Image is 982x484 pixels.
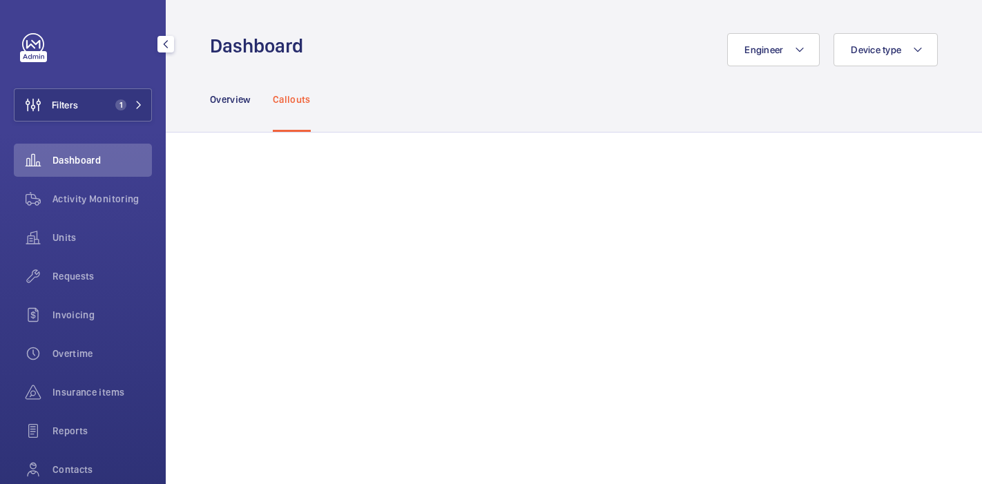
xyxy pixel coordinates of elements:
[273,93,311,106] p: Callouts
[115,99,126,110] span: 1
[210,33,311,59] h1: Dashboard
[52,385,152,399] span: Insurance items
[52,153,152,167] span: Dashboard
[851,44,901,55] span: Device type
[52,463,152,476] span: Contacts
[727,33,820,66] button: Engineer
[52,231,152,244] span: Units
[834,33,938,66] button: Device type
[52,308,152,322] span: Invoicing
[52,98,78,112] span: Filters
[52,269,152,283] span: Requests
[52,192,152,206] span: Activity Monitoring
[52,347,152,360] span: Overtime
[14,88,152,122] button: Filters1
[210,93,251,106] p: Overview
[52,424,152,438] span: Reports
[744,44,783,55] span: Engineer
